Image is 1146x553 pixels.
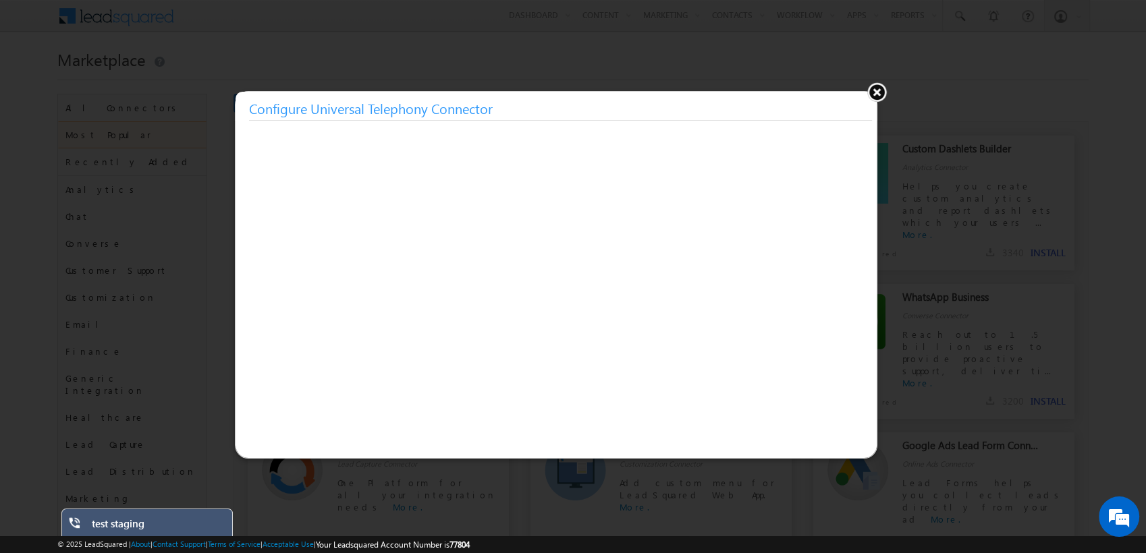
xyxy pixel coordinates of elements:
[316,540,470,550] span: Your Leadsquared Account Number is
[208,540,261,548] a: Terms of Service
[70,71,227,88] div: Chat with us now
[57,538,470,551] span: © 2025 LeadSquared | | | | |
[18,125,246,404] textarea: Type your message and hit 'Enter'
[221,7,254,39] div: Minimize live chat window
[449,540,470,550] span: 77804
[249,96,872,121] h3: Configure Universal Telephony Connector
[153,540,206,548] a: Contact Support
[92,517,223,536] div: test staging
[184,415,245,434] em: Start Chat
[23,71,57,88] img: d_60004797649_company_0_60004797649
[131,540,151,548] a: About
[263,540,314,548] a: Acceptable Use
